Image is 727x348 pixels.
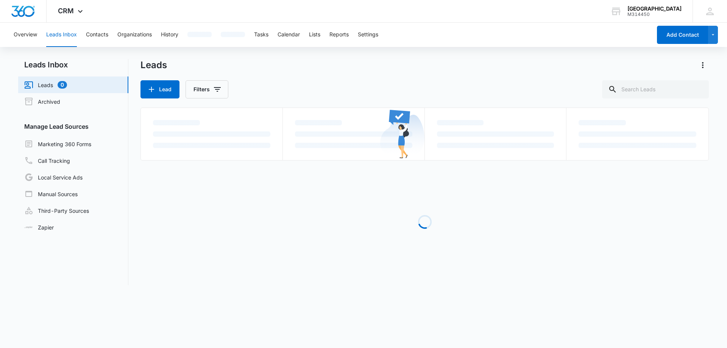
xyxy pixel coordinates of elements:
[14,23,37,47] button: Overview
[278,23,300,47] button: Calendar
[161,23,178,47] button: History
[46,23,77,47] button: Leads Inbox
[117,23,152,47] button: Organizations
[24,97,60,106] a: Archived
[657,26,708,44] button: Add Contact
[358,23,378,47] button: Settings
[186,80,228,98] button: Filters
[254,23,268,47] button: Tasks
[24,223,54,231] a: Zapier
[18,122,128,131] h3: Manage Lead Sources
[627,6,682,12] div: account name
[24,206,89,215] a: Third-Party Sources
[18,59,128,70] h2: Leads Inbox
[86,23,108,47] button: Contacts
[24,139,91,148] a: Marketing 360 Forms
[140,59,167,71] h1: Leads
[24,80,67,89] a: Leads0
[627,12,682,17] div: account id
[58,7,74,15] span: CRM
[602,80,709,98] input: Search Leads
[24,173,83,182] a: Local Service Ads
[309,23,320,47] button: Lists
[24,156,70,165] a: Call Tracking
[24,189,78,198] a: Manual Sources
[329,23,349,47] button: Reports
[140,80,179,98] button: Lead
[697,59,709,71] button: Actions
